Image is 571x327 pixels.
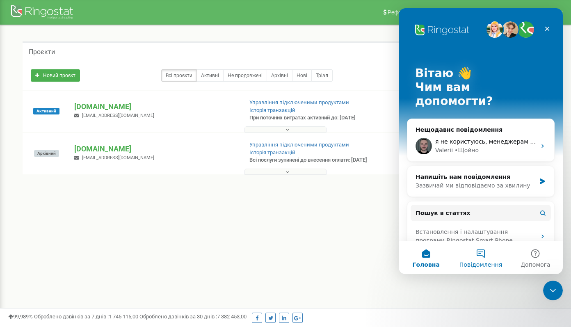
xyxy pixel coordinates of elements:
[74,101,236,112] p: [DOMAIN_NAME]
[37,138,54,146] div: Valerii
[61,254,103,259] span: Повідомлення
[139,313,247,320] span: Оброблено дзвінків за 30 днів :
[292,69,312,82] a: Нові
[543,281,563,300] iframe: Intercom live chat
[223,69,267,82] a: Не продовжені
[311,69,333,82] a: Тріал
[29,48,55,56] h5: Проєкти
[12,197,152,213] button: Пошук в статтях
[12,216,152,240] div: Встановлення і налаштування програми Ringostat Smart Phone
[141,13,156,28] div: Закрити
[249,156,368,164] p: Всі послуги зупинені до внесення оплати: [DATE]
[17,173,137,182] div: Зазвичай ми відповідаємо за хвилину
[34,150,59,157] span: Архівний
[249,149,295,155] a: Історія транзакцій
[161,69,197,82] a: Всі проєкти
[56,138,80,146] div: • Щойно
[8,158,156,189] div: Напишіть нам повідомленняЗазвичай ми відповідаємо за хвилину
[267,69,292,82] a: Архівні
[17,165,137,173] div: Напишіть нам повідомлення
[33,108,59,114] span: Активний
[249,114,368,122] p: При поточних витратах активний до: [DATE]
[217,313,247,320] u: 7 382 453,00
[82,113,154,118] span: [EMAIL_ADDRESS][DOMAIN_NAME]
[249,107,295,113] a: Історія транзакцій
[388,9,448,16] span: Реферальна програма
[8,313,33,320] span: 99,989%
[17,201,72,209] span: Пошук в статтях
[17,220,137,237] div: Встановлення і налаштування програми Ringostat Smart Phone
[74,144,236,154] p: [DOMAIN_NAME]
[14,254,41,259] span: Головна
[196,69,224,82] a: Активні
[109,313,138,320] u: 1 745 115,00
[55,233,109,266] button: Повідомлення
[37,130,229,137] span: я не користуюсь, менеджерам завжди видавали пару доступів
[34,313,138,320] span: Оброблено дзвінків за 7 днів :
[249,142,349,148] a: Управління підключеними продуктами
[31,69,80,82] a: Новий проєкт
[399,8,563,274] iframe: Intercom live chat
[249,99,349,105] a: Управління підключеними продуктами
[82,155,154,160] span: [EMAIL_ADDRESS][DOMAIN_NAME]
[110,233,164,266] button: Допомога
[122,254,151,259] span: Допомога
